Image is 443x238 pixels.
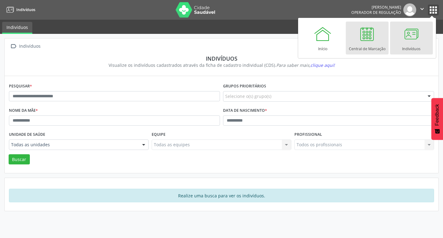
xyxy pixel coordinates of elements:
[9,189,434,202] div: Realize uma busca para ver os indivíduos.
[351,5,401,10] div: [PERSON_NAME]
[9,82,32,91] label: Pesquisar
[419,6,425,12] i: 
[434,104,440,126] span: Feedback
[301,22,344,54] a: Início
[223,82,266,91] label: Grupos prioritários
[16,7,35,12] span: Indivíduos
[310,62,335,68] span: clique aqui!
[13,62,430,68] div: Visualize os indivíduos cadastrados através da ficha de cadastro individual (CDS).
[13,55,430,62] div: Indivíduos
[2,22,32,34] a: Indivíduos
[11,142,136,148] span: Todas as unidades
[294,130,322,139] label: Profissional
[9,130,45,139] label: Unidade de saúde
[223,106,267,115] label: Data de nascimento
[9,42,42,51] a:  Indivíduos
[18,42,42,51] div: Indivíduos
[428,5,439,15] button: apps
[4,5,35,15] a: Indivíduos
[9,42,18,51] i: 
[152,130,166,139] label: Equipe
[403,3,416,16] img: img
[416,3,428,16] button: 
[225,93,271,99] span: Selecione o(s) grupo(s)
[9,106,38,115] label: Nome da mãe
[351,10,401,15] span: Operador de regulação
[431,98,443,140] button: Feedback - Mostrar pesquisa
[9,154,30,165] button: Buscar
[390,22,433,54] a: Indivíduos
[276,62,335,68] i: Para saber mais,
[346,22,389,54] a: Central de Marcação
